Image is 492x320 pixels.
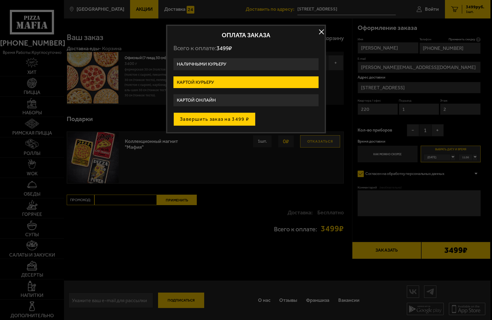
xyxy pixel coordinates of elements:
[173,112,256,126] button: Завершить заказ на 3499 ₽
[173,94,319,106] label: Картой онлайн
[216,45,232,52] span: 3499 ₽
[173,76,319,88] label: Картой курьеру
[173,44,319,52] p: Всего к оплате:
[173,32,319,38] h2: Оплата заказа
[173,58,319,70] label: Наличными курьеру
